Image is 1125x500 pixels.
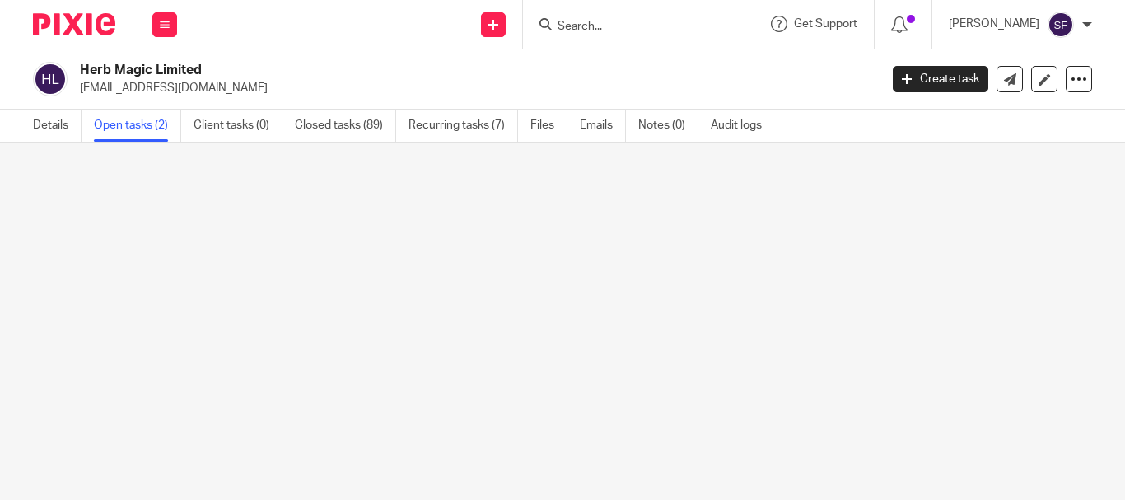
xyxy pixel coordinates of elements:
a: Send new email [997,66,1023,92]
a: Create task [893,66,988,92]
a: Edit client [1031,66,1057,92]
a: Client tasks (0) [194,110,282,142]
a: Emails [580,110,626,142]
a: Open tasks (2) [94,110,181,142]
input: Search [556,20,704,35]
img: svg%3E [1048,12,1074,38]
p: [EMAIL_ADDRESS][DOMAIN_NAME] [80,80,868,96]
h2: Herb Magic Limited [80,62,711,79]
a: Audit logs [711,110,774,142]
span: Get Support [794,18,857,30]
p: [PERSON_NAME] [949,16,1039,32]
a: Recurring tasks (7) [408,110,518,142]
a: Closed tasks (89) [295,110,396,142]
img: svg%3E [33,62,68,96]
a: Notes (0) [638,110,698,142]
img: Pixie [33,13,115,35]
a: Files [530,110,567,142]
a: Details [33,110,82,142]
